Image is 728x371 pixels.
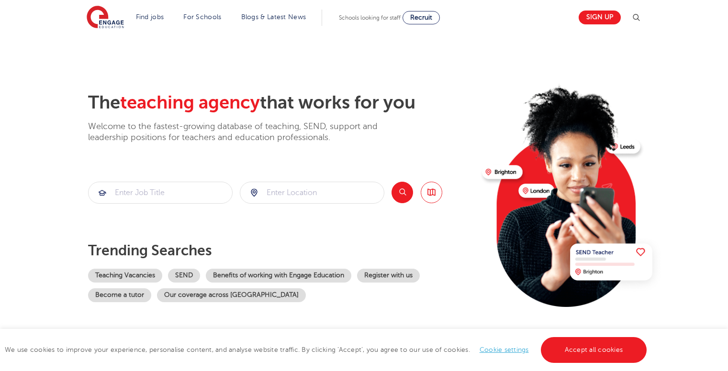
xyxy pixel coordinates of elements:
input: Submit [240,182,384,203]
div: Submit [240,182,384,204]
a: SEND [168,269,200,283]
a: Register with us [357,269,420,283]
img: Engage Education [87,6,124,30]
span: Schools looking for staff [339,14,401,21]
p: Welcome to the fastest-growing database of teaching, SEND, support and leadership positions for t... [88,121,404,143]
a: Benefits of working with Engage Education [206,269,351,283]
a: Our coverage across [GEOGRAPHIC_DATA] [157,288,306,302]
a: Find jobs [136,13,164,21]
h2: The that works for you [88,92,474,114]
p: Trending searches [88,242,474,259]
button: Search [392,182,413,203]
a: Sign up [579,11,621,24]
div: Submit [88,182,233,204]
span: teaching agency [120,92,260,113]
a: For Schools [183,13,221,21]
input: Submit [89,182,232,203]
span: Recruit [410,14,432,21]
a: Recruit [403,11,440,24]
a: Accept all cookies [541,337,647,363]
span: We use cookies to improve your experience, personalise content, and analyse website traffic. By c... [5,346,649,353]
a: Cookie settings [480,346,529,353]
a: Teaching Vacancies [88,269,162,283]
a: Blogs & Latest News [241,13,306,21]
a: Become a tutor [88,288,151,302]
